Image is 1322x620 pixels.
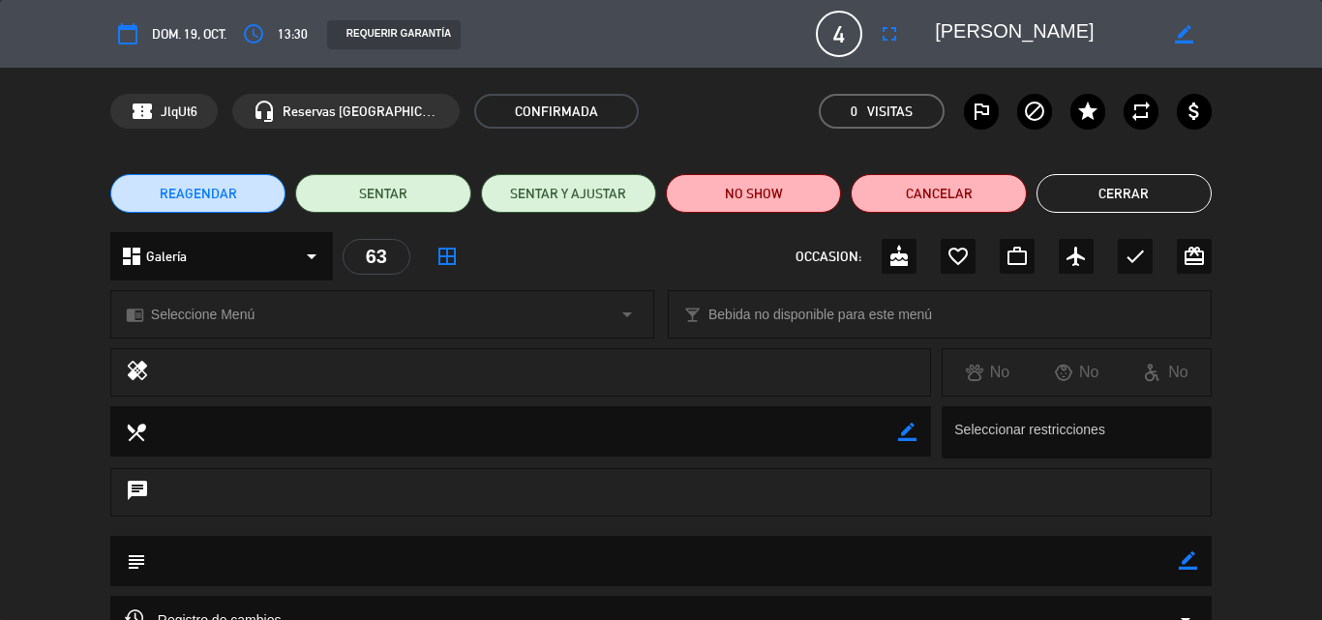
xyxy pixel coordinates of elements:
[1006,245,1029,268] i: work_outline
[278,23,308,45] span: 13:30
[116,22,139,45] i: calendar_today
[253,100,276,123] i: headset_mic
[1175,25,1193,44] i: border_color
[343,239,410,275] div: 63
[152,23,226,45] span: dom. 19, oct.
[1122,360,1211,385] div: No
[867,101,913,123] em: Visitas
[970,100,993,123] i: outlined_flag
[283,101,439,123] span: Reservas [GEOGRAPHIC_DATA][PERSON_NAME]
[1183,100,1206,123] i: attach_money
[878,22,901,45] i: fullscreen
[1023,100,1046,123] i: block
[943,360,1032,385] div: No
[131,100,154,123] span: confirmation_number
[327,20,461,49] div: REQUERIR GARANTÍA
[126,306,144,324] i: chrome_reader_mode
[708,304,932,326] span: Bebida no disponible para este menú
[160,184,237,204] span: REAGENDAR
[125,421,146,442] i: local_dining
[1179,551,1197,570] i: border_color
[242,22,265,45] i: access_time
[1033,360,1122,385] div: No
[161,101,197,123] span: JlqUt6
[146,246,187,268] span: Galería
[151,304,255,326] span: Seleccione Menú
[887,245,911,268] i: cake
[236,16,271,51] button: access_time
[683,306,702,324] i: local_bar
[1076,100,1099,123] i: star
[126,359,149,386] i: healing
[666,174,841,213] button: NO SHOW
[898,423,916,441] i: border_color
[474,94,639,129] span: CONFIRMADA
[300,245,323,268] i: arrow_drop_down
[481,174,656,213] button: SENTAR Y AJUSTAR
[1124,245,1147,268] i: check
[796,246,861,268] span: OCCASION:
[120,245,143,268] i: dashboard
[872,16,907,51] button: fullscreen
[125,550,146,572] i: subject
[1183,245,1206,268] i: card_giftcard
[110,16,145,51] button: calendar_today
[616,303,639,326] i: arrow_drop_down
[851,101,857,123] span: 0
[946,245,970,268] i: favorite_border
[851,174,1026,213] button: Cancelar
[1129,100,1153,123] i: repeat
[1065,245,1088,268] i: airplanemode_active
[110,174,285,213] button: REAGENDAR
[816,11,862,57] span: 4
[295,174,470,213] button: SENTAR
[126,479,149,506] i: chat
[436,245,459,268] i: border_all
[1037,174,1212,213] button: Cerrar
